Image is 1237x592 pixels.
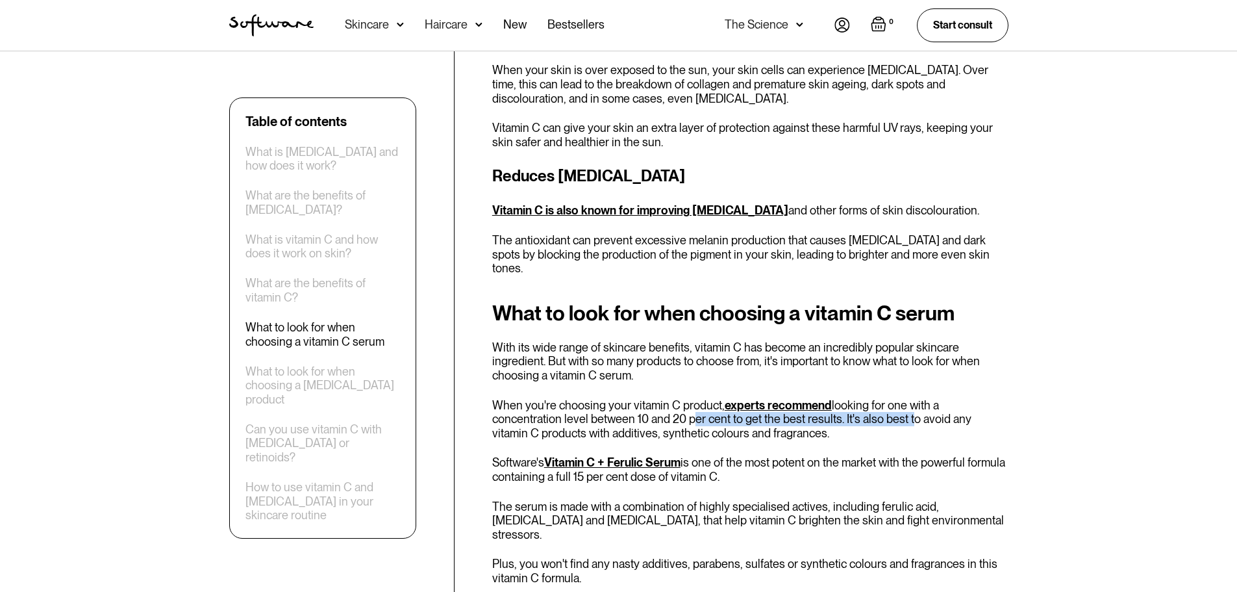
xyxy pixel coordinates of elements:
[917,8,1008,42] a: Start consult
[245,233,400,261] a: What is vitamin C and how does it work on skin?
[245,320,400,348] a: What to look for when choosing a vitamin C serum
[492,341,1008,383] p: With its wide range of skincare benefits, vitamin C has become an incredibly popular skincare ing...
[544,456,681,469] a: Vitamin C + Ferulic Serum
[725,398,832,412] a: experts recommend
[345,18,389,31] div: Skincare
[245,189,400,217] a: What are the benefits of [MEDICAL_DATA]?
[229,14,314,36] a: home
[725,18,788,31] div: The Science
[492,203,1008,218] p: and other forms of skin discolouration.
[245,422,400,465] a: Can you use vitamin C with [MEDICAL_DATA] or retinoids?
[492,164,1008,188] h3: Reduces [MEDICAL_DATA]
[492,233,1008,276] p: The antioxidant can prevent excessive melanin production that causes [MEDICAL_DATA] and dark spot...
[492,456,1008,483] p: Software's is one of the most potent on the market with the powerful formula containing a full 15...
[492,203,788,217] a: Vitamin C is also known for improving [MEDICAL_DATA]
[245,145,400,173] a: What is [MEDICAL_DATA] and how does it work?
[492,557,1008,585] p: Plus, you won't find any nasty additives, parabens, sulfates or synthetic colours and fragrances ...
[245,365,400,407] a: What to look for when choosing a [MEDICAL_DATA] product
[492,398,1008,441] p: When you're choosing your vitamin C product, looking for one with a concentration level between 1...
[492,500,1008,542] p: The serum is made with a combination of highly specialised actives, including ferulic acid, [MEDI...
[397,18,404,31] img: arrow down
[229,14,314,36] img: Software Logo
[492,302,1008,325] h2: What to look for when choosing a vitamin C serum
[245,480,400,522] a: How to use vitamin C and [MEDICAL_DATA] in your skincare routine
[492,121,1008,149] p: Vitamin C can give your skin an extra layer of protection against these harmful UV rays, keeping ...
[245,277,400,305] a: What are the benefits of vitamin C?
[886,16,896,28] div: 0
[475,18,482,31] img: arrow down
[492,63,1008,105] p: When your skin is over exposed to the sun, your skin cells can experience [MEDICAL_DATA]. Over ti...
[245,114,347,129] div: Table of contents
[871,16,896,34] a: Open empty cart
[796,18,803,31] img: arrow down
[425,18,468,31] div: Haircare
